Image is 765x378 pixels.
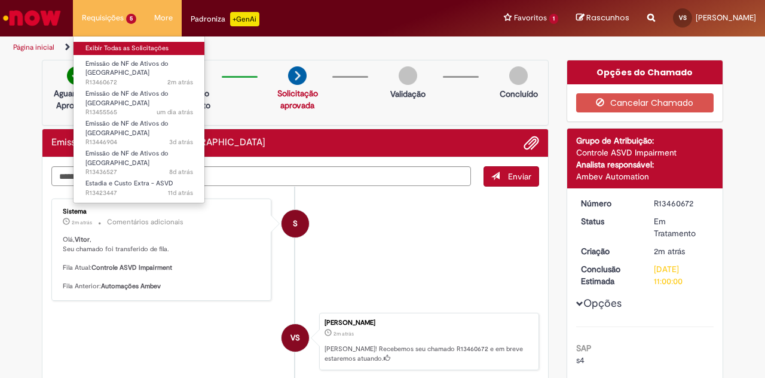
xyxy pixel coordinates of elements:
[168,188,193,197] span: 11d atrás
[126,14,136,24] span: 5
[63,235,262,291] p: Olá, , Seu chamado foi transferido de fila. Fila Atual: Fila Anterior:
[325,345,533,363] p: [PERSON_NAME]! Recebemos seu chamado R13460672 e em breve estaremos atuando.
[85,78,193,87] span: R13460672
[101,282,161,291] b: Automações Ambev
[9,36,501,59] ul: Trilhas de página
[572,263,645,287] dt: Conclusão Estimada
[74,42,205,55] a: Exibir Todas as Solicitações
[654,263,709,287] div: [DATE] 11:00:00
[654,215,709,239] div: Em Tratamento
[654,245,709,257] div: 29/08/2025 08:09:25
[74,177,205,199] a: Aberto R13423447 : Estadia e Custo Extra - ASVD
[85,89,169,108] span: Emissão de NF de Ativos do [GEOGRAPHIC_DATA]
[51,313,539,370] li: Vitor Teixeira Silvino
[333,330,354,337] span: 2m atrás
[82,12,124,24] span: Requisições
[85,119,169,138] span: Emissão de NF de Ativos do [GEOGRAPHIC_DATA]
[508,171,531,182] span: Enviar
[230,12,259,26] p: +GenAi
[576,135,714,147] div: Grupo de Atribuição:
[325,319,533,327] div: [PERSON_NAME]
[154,12,173,24] span: More
[51,166,471,186] textarea: Digite sua mensagem aqui...
[47,87,105,111] p: Aguardando Aprovação
[51,138,265,148] h2: Emissão de NF de Ativos do ASVD Histórico de tíquete
[169,138,193,147] time: 26/08/2025 09:13:56
[572,197,645,209] dt: Número
[696,13,756,23] span: [PERSON_NAME]
[169,167,193,176] span: 8d atrás
[500,88,538,100] p: Concluído
[281,324,309,352] div: Vitor Teixeira Silvino
[85,188,193,198] span: R13423447
[567,60,723,84] div: Opções do Chamado
[85,138,193,147] span: R13446904
[74,147,205,173] a: Aberto R13436527 : Emissão de NF de Ativos do ASVD
[85,108,193,117] span: R13455565
[293,209,298,238] span: S
[390,88,426,100] p: Validação
[572,215,645,227] dt: Status
[74,57,205,83] a: Aberto R13460672 : Emissão de NF de Ativos do ASVD
[576,13,629,24] a: Rascunhos
[576,343,592,353] b: SAP
[157,108,193,117] span: um dia atrás
[586,12,629,23] span: Rascunhos
[288,66,307,85] img: arrow-next.png
[85,167,193,177] span: R13436527
[1,6,63,30] img: ServiceNow
[576,158,714,170] div: Analista responsável:
[72,219,92,226] time: 29/08/2025 08:09:29
[277,88,318,111] a: Solicitação aprovada
[576,355,585,365] span: s4
[85,149,169,167] span: Emissão de NF de Ativos do [GEOGRAPHIC_DATA]
[13,42,54,52] a: Página inicial
[67,66,85,85] img: check-circle-green.png
[91,263,172,272] b: Controle ASVD Impairment
[72,219,92,226] span: 2m atrás
[654,246,685,257] span: 2m atrás
[572,245,645,257] dt: Criação
[169,138,193,147] span: 3d atrás
[74,87,205,113] a: Aberto R13455565 : Emissão de NF de Ativos do ASVD
[157,108,193,117] time: 28/08/2025 07:57:05
[74,117,205,143] a: Aberto R13446904 : Emissão de NF de Ativos do ASVD
[549,14,558,24] span: 1
[281,210,309,237] div: System
[399,66,417,85] img: img-circle-grey.png
[191,12,259,26] div: Padroniza
[63,208,262,215] div: Sistema
[484,166,539,187] button: Enviar
[576,93,714,112] button: Cancelar Chamado
[73,36,205,203] ul: Requisições
[654,246,685,257] time: 29/08/2025 08:09:25
[85,179,173,188] span: Estadia e Custo Extra - ASVD
[75,235,90,244] b: Vitor
[168,188,193,197] time: 18/08/2025 09:07:14
[107,217,183,227] small: Comentários adicionais
[524,135,539,151] button: Adicionar anexos
[654,197,709,209] div: R13460672
[290,324,300,352] span: VS
[576,147,714,158] div: Controle ASVD Impairment
[169,167,193,176] time: 21/08/2025 14:18:10
[514,12,547,24] span: Favoritos
[509,66,528,85] img: img-circle-grey.png
[167,78,193,87] span: 2m atrás
[576,170,714,182] div: Ambev Automation
[85,59,169,78] span: Emissão de NF de Ativos do [GEOGRAPHIC_DATA]
[679,14,687,22] span: VS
